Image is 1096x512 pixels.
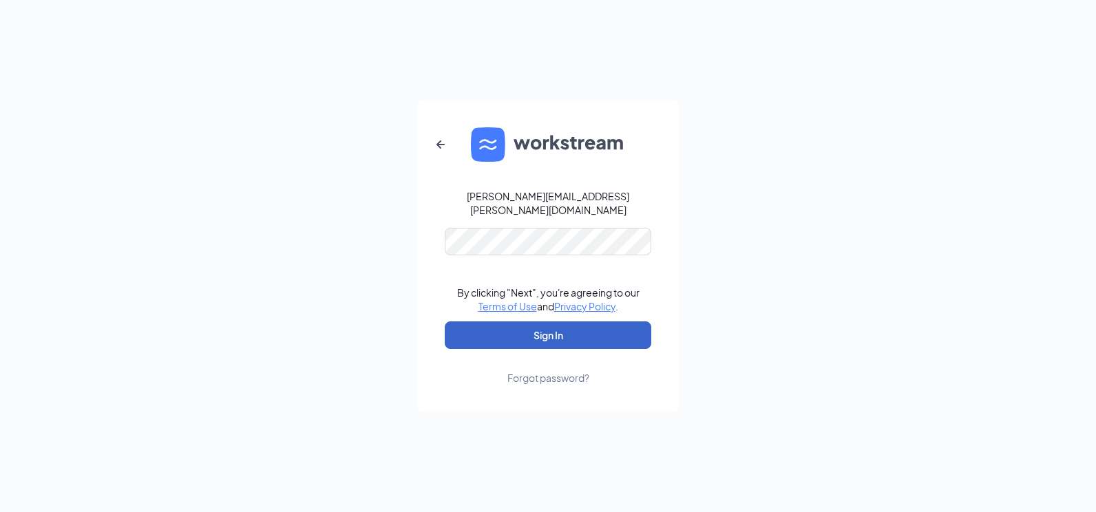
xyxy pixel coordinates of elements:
[424,128,457,161] button: ArrowLeftNew
[457,286,640,313] div: By clicking "Next", you're agreeing to our and .
[507,371,589,385] div: Forgot password?
[507,349,589,385] a: Forgot password?
[432,136,449,153] svg: ArrowLeftNew
[471,127,625,162] img: WS logo and Workstream text
[445,321,651,349] button: Sign In
[478,300,537,312] a: Terms of Use
[445,189,651,217] div: [PERSON_NAME][EMAIL_ADDRESS][PERSON_NAME][DOMAIN_NAME]
[554,300,615,312] a: Privacy Policy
